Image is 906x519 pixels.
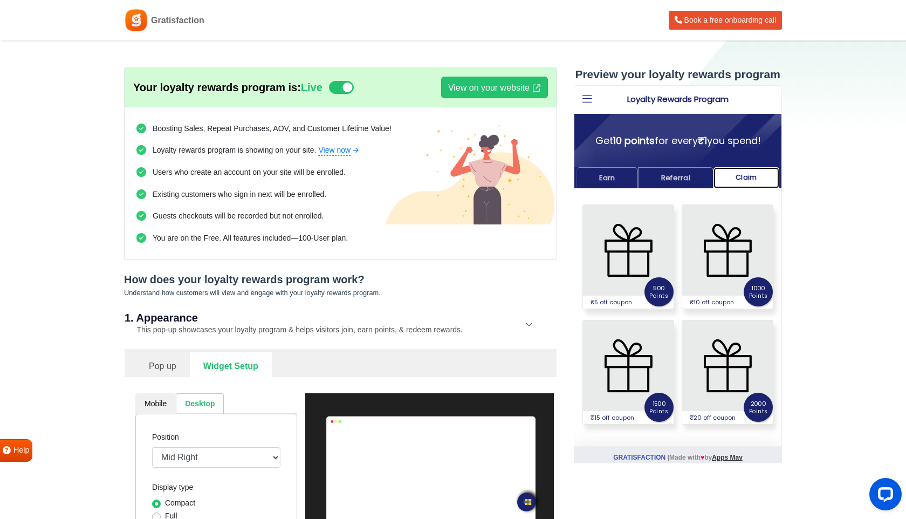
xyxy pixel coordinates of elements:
a: Gratisfaction [39,368,92,376]
a: Mobile [135,393,176,414]
h5: How does your loyalty rewards program work? [124,273,557,286]
small: This pop-up showcases your loyalty program & helps visitors join, earn points, & redeem rewards. [125,325,463,334]
strong: Live [301,81,322,93]
a: Gratisfaction [124,8,204,32]
span: Book a free onboarding call [684,16,776,24]
p: Boosting Sales, Repeat Purchases, AOV, and Customer Lifetime Value! [153,123,392,134]
p: Existing customers who sign in next will be enrolled. [153,189,326,200]
span: Gratisfaction [151,14,204,27]
label: Compact [165,497,195,509]
h6: Your loyalty rewards program is: [133,81,322,94]
a: Desktop [176,393,224,414]
img: 06-widget-icon.png [523,497,532,506]
small: Understand how customers will view and engage with your loyalty rewards program. [124,289,381,297]
p: Guests checkouts will be recorded but not enrolled. [153,210,324,222]
iframe: To enrich screen reader interactions, please activate Accessibility in Grammarly extension settings [574,85,782,463]
iframe: LiveChat chat widget [861,474,906,519]
label: Position [152,432,179,443]
h3: Preview your loyalty rewards program [574,67,782,81]
a: View now [318,145,360,156]
img: Gratisfaction [124,8,148,32]
p: Loyalty rewards program is showing on your site. [153,145,360,156]
p: Made with by [1,361,208,384]
a: Widget Setup [190,352,272,378]
i: ♥ [127,368,131,376]
label: Display type [152,482,193,493]
h2: 1. Appearance [125,312,524,323]
a: Apps Mav [138,368,169,376]
a: View on your website [441,77,548,98]
a: Book a free onboarding call [669,11,782,30]
p: Users who create an account on your site will be enrolled. [153,167,346,178]
p: You are on the Free. All features included—100-User plan. [153,233,348,244]
span: | [94,368,95,376]
a: Pop up [135,352,190,378]
span: Help [13,445,30,456]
